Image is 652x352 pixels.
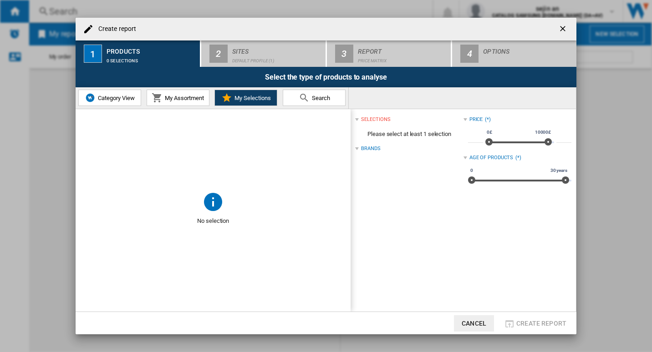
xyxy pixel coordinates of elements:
span: Please select at least 1 selection [355,126,463,143]
div: Select the type of products to analyse [76,67,576,87]
div: 1 [84,45,102,63]
button: 1 Products 0 selections [76,40,201,67]
img: wiser-icon-blue.png [85,92,96,103]
div: selections [361,116,390,123]
button: Cancel [454,315,494,332]
button: 2 Sites Default profile (1) [201,40,326,67]
span: My Assortment [163,95,204,101]
div: Default profile (1) [232,54,322,63]
span: My Selections [232,95,271,101]
div: 2 [209,45,228,63]
h4: Create report [94,25,136,34]
div: Age of products [469,154,514,161]
div: 3 [335,45,353,63]
span: 30 years [549,167,569,174]
div: Report [358,44,448,54]
div: Price [469,116,483,123]
span: Search [310,95,330,101]
span: 10000£ [534,129,552,136]
button: 4 Options [452,40,576,67]
button: getI18NText('BUTTONS.CLOSE_DIALOG') [555,20,573,38]
span: Create report [516,320,566,327]
span: Category View [96,95,135,101]
span: 0 [469,167,474,174]
div: 0 selections [107,54,196,63]
span: 0£ [485,129,494,136]
button: 3 Report Price Matrix [327,40,452,67]
button: Search [283,90,346,106]
div: Options [483,44,573,54]
ng-md-icon: getI18NText('BUTTONS.CLOSE_DIALOG') [558,24,569,35]
div: Brands [361,145,380,152]
button: My Assortment [147,90,209,106]
div: 4 [460,45,479,63]
button: Category View [78,90,141,106]
div: Products [107,44,196,54]
button: Create report [501,315,569,332]
div: Price Matrix [358,54,448,63]
span: No selection [76,212,351,230]
button: My Selections [214,90,277,106]
div: Sites [232,44,322,54]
